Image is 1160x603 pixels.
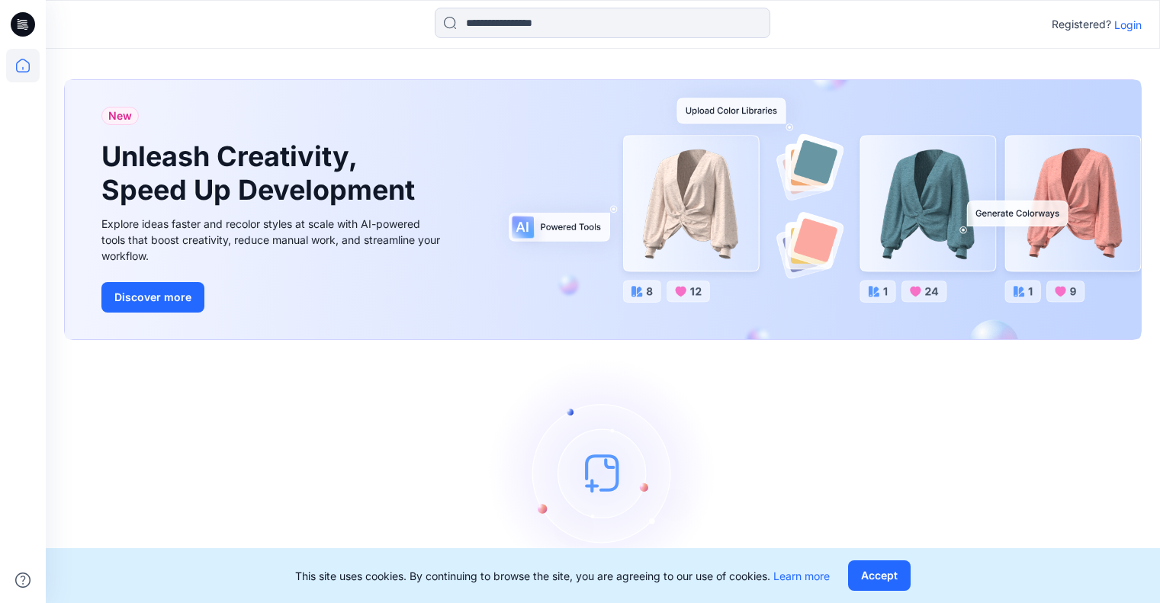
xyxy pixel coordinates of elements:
[295,568,830,584] p: This site uses cookies. By continuing to browse the site, you are agreeing to our use of cookies.
[773,569,830,582] a: Learn more
[108,107,132,125] span: New
[848,560,911,591] button: Accept
[1114,17,1142,33] p: Login
[101,140,422,206] h1: Unleash Creativity, Speed Up Development
[489,358,718,587] img: empty-state-image.svg
[101,216,445,264] div: Explore ideas faster and recolor styles at scale with AI-powered tools that boost creativity, red...
[1052,15,1111,34] p: Registered?
[101,282,204,313] button: Discover more
[101,282,445,313] a: Discover more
